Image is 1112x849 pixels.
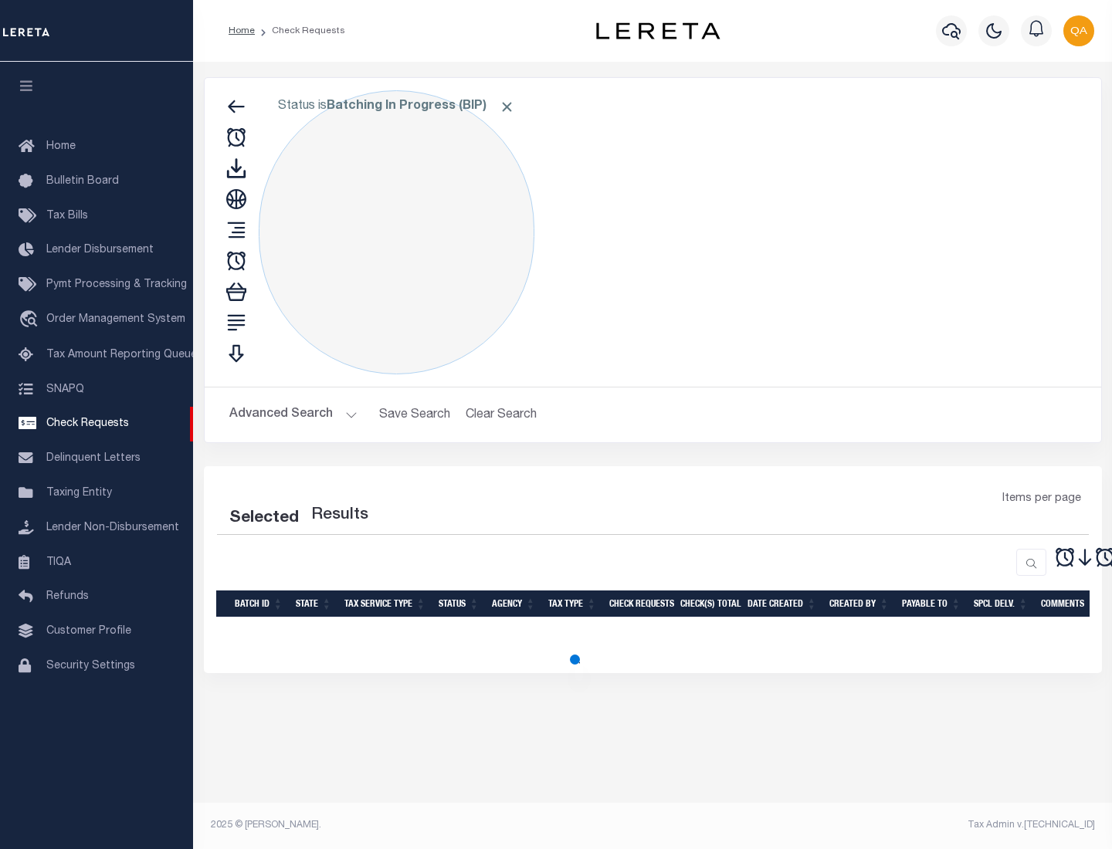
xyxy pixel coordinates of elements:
[311,503,368,528] label: Results
[603,590,674,617] th: Check Requests
[499,99,515,115] span: Click to Remove
[46,314,185,325] span: Order Management System
[255,24,345,38] li: Check Requests
[823,590,896,617] th: Created By
[486,590,542,617] th: Agency
[664,818,1095,832] div: Tax Admin v.[TECHNICAL_ID]
[259,90,534,374] div: Click to Edit
[46,279,187,290] span: Pymt Processing & Tracking
[46,488,112,499] span: Taxing Entity
[46,211,88,222] span: Tax Bills
[290,590,338,617] th: State
[338,590,432,617] th: Tax Service Type
[674,590,741,617] th: Check(s) Total
[229,400,358,430] button: Advanced Search
[46,245,154,255] span: Lender Disbursement
[46,418,129,429] span: Check Requests
[1002,491,1081,508] span: Items per page
[46,350,197,360] span: Tax Amount Reporting Queue
[46,556,71,567] span: TIQA
[968,590,1035,617] th: Spcl Delv.
[46,176,119,187] span: Bulletin Board
[741,590,823,617] th: Date Created
[46,453,141,464] span: Delinquent Letters
[46,591,89,602] span: Refunds
[370,400,459,430] button: Save Search
[327,100,515,113] b: Batching In Progress (BIP)
[46,661,135,671] span: Security Settings
[229,26,255,36] a: Home
[896,590,968,617] th: Payable To
[542,590,603,617] th: Tax Type
[46,384,84,394] span: SNAPQ
[432,590,486,617] th: Status
[46,141,76,152] span: Home
[46,523,179,533] span: Lender Non-Disbursement
[596,22,720,39] img: logo-dark.svg
[19,310,43,330] i: travel_explore
[46,626,131,637] span: Customer Profile
[1035,590,1104,617] th: Comments
[229,590,290,617] th: Batch Id
[1063,15,1094,46] img: svg+xml;base64,PHN2ZyB4bWxucz0iaHR0cDovL3d3dy53My5vcmcvMjAwMC9zdmciIHBvaW50ZXItZXZlbnRzPSJub25lIi...
[459,400,544,430] button: Clear Search
[229,506,299,531] div: Selected
[199,818,653,832] div: 2025 © [PERSON_NAME].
